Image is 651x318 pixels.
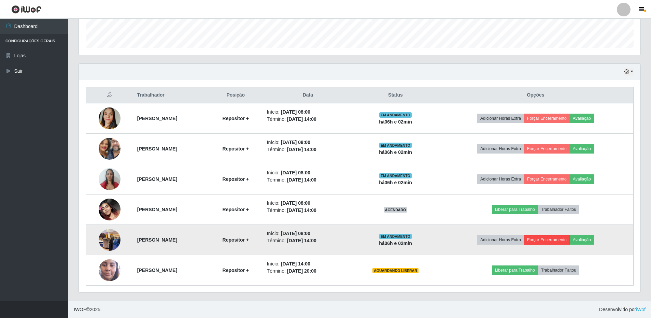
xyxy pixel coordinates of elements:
strong: Repositor + [223,207,249,212]
time: [DATE] 08:00 [281,231,310,236]
li: Início: [267,139,349,146]
li: Término: [267,146,349,153]
button: Forçar Encerramento [524,114,570,123]
strong: [PERSON_NAME] [137,146,177,151]
strong: [PERSON_NAME] [137,176,177,182]
li: Término: [267,237,349,244]
th: Status [353,87,438,103]
button: Liberar para Trabalho [492,265,538,275]
time: [DATE] 14:00 [287,147,316,152]
span: IWOF [74,307,86,312]
li: Término: [267,176,349,184]
th: Opções [438,87,634,103]
strong: [PERSON_NAME] [137,116,177,121]
button: Forçar Encerramento [524,144,570,154]
button: Forçar Encerramento [524,174,570,184]
button: Adicionar Horas Extra [477,144,524,154]
time: [DATE] 14:00 [281,261,310,266]
time: [DATE] 14:00 [287,177,316,183]
button: Avaliação [570,174,594,184]
img: 1754077845101.jpeg [99,190,121,229]
strong: Repositor + [223,268,249,273]
img: 1753374909353.jpeg [99,164,121,193]
strong: há 06 h e 02 min [379,180,412,185]
strong: Repositor + [223,146,249,151]
span: EM ANDAMENTO [379,234,412,239]
strong: há 06 h e 02 min [379,241,412,246]
button: Avaliação [570,235,594,245]
button: Trabalhador Faltou [538,265,579,275]
button: Avaliação [570,114,594,123]
time: [DATE] 14:00 [287,116,316,122]
time: [DATE] 08:00 [281,140,310,145]
img: 1750177292954.jpeg [99,246,121,294]
strong: Repositor + [223,237,249,243]
th: Data [263,87,353,103]
img: 1748716470953.jpeg [99,125,121,173]
li: Início: [267,200,349,207]
li: Início: [267,230,349,237]
button: Avaliação [570,144,594,154]
li: Término: [267,116,349,123]
li: Início: [267,169,349,176]
li: Início: [267,109,349,116]
button: Forçar Encerramento [524,235,570,245]
strong: Repositor + [223,176,249,182]
button: Adicionar Horas Extra [477,114,524,123]
strong: Repositor + [223,116,249,121]
img: CoreUI Logo [11,5,42,14]
span: EM ANDAMENTO [379,143,412,148]
button: Liberar para Trabalho [492,205,538,214]
span: AGUARDANDO LIBERAR [372,268,419,273]
strong: [PERSON_NAME] [137,268,177,273]
time: [DATE] 20:00 [287,268,316,274]
span: EM ANDAMENTO [379,173,412,178]
time: [DATE] 14:00 [287,238,316,243]
time: [DATE] 08:00 [281,170,310,175]
button: Trabalhador Faltou [538,205,579,214]
button: Adicionar Horas Extra [477,235,524,245]
a: iWof [636,307,646,312]
time: [DATE] 08:00 [281,109,310,115]
span: AGENDADO [384,207,408,213]
span: Desenvolvido por [599,306,646,313]
strong: [PERSON_NAME] [137,207,177,212]
button: Adicionar Horas Extra [477,174,524,184]
strong: há 06 h e 02 min [379,149,412,155]
li: Término: [267,268,349,275]
img: 1755095833793.jpeg [99,225,121,254]
img: 1748562791419.jpeg [99,99,121,138]
time: [DATE] 08:00 [281,200,310,206]
th: Posição [209,87,263,103]
th: Trabalhador [133,87,209,103]
li: Término: [267,207,349,214]
time: [DATE] 14:00 [287,207,316,213]
strong: [PERSON_NAME] [137,237,177,243]
li: Início: [267,260,349,268]
span: EM ANDAMENTO [379,112,412,118]
span: © 2025 . [74,306,102,313]
strong: há 06 h e 02 min [379,119,412,125]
